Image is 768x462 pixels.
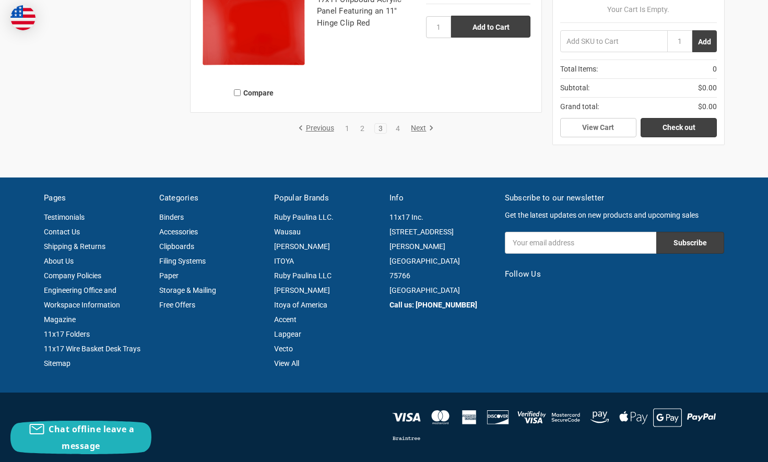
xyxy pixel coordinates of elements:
a: Vecto [274,345,293,353]
input: Compare [234,89,241,96]
a: Clipboards [159,242,194,251]
p: Your Cart Is Empty. [560,4,717,15]
a: Paper [159,271,179,280]
input: Add to Cart [451,16,530,38]
h5: Follow Us [505,268,724,280]
a: About Us [44,257,74,265]
a: Previous [298,124,338,133]
a: Storage & Mailing [159,286,216,294]
label: Compare [202,84,306,101]
address: 11x17 Inc. [STREET_ADDRESS][PERSON_NAME] [GEOGRAPHIC_DATA] 75766 [GEOGRAPHIC_DATA] [389,210,494,298]
a: Lapgear [274,330,301,338]
h5: Categories [159,192,264,204]
a: Free Offers [159,301,195,309]
span: Total Items: [560,64,598,75]
span: Subtotal: [560,82,589,93]
a: Binders [159,213,184,221]
a: [PERSON_NAME] [274,242,330,251]
h5: Info [389,192,494,204]
h5: Pages [44,192,148,204]
a: View All [274,359,299,368]
img: duty and tax information for United States [10,5,36,30]
h5: Subscribe to our newsletter [505,192,724,204]
a: Accent [274,315,297,324]
span: Grand total: [560,101,599,112]
a: 1 [341,125,353,132]
a: 11x17 Folders [44,330,90,338]
a: 3 [375,125,386,132]
button: Add [692,30,717,52]
a: Wausau [274,228,301,236]
a: 4 [392,125,404,132]
a: Shipping & Returns [44,242,105,251]
a: View Cart [560,118,636,138]
a: ITOYA [274,257,294,265]
input: Subscribe [656,232,724,254]
input: Add SKU to Cart [560,30,667,52]
span: $0.00 [698,101,717,112]
button: Chat offline leave a message [10,421,151,454]
a: [PERSON_NAME] [274,286,330,294]
a: Contact Us [44,228,80,236]
p: © 2025 11x17 [44,423,379,433]
input: Your email address [505,232,656,254]
strong: Call us: [PHONE_NUMBER] [389,300,477,310]
a: Engineering Office and Workspace Information Magazine [44,286,120,324]
a: Accessories [159,228,198,236]
a: Next [407,124,434,133]
a: Ruby Paulina LLC [274,271,332,280]
h5: Popular Brands [274,192,379,204]
p: Get the latest updates on new products and upcoming sales [505,210,724,221]
a: Testimonials [44,213,85,221]
a: Itoya of America [274,301,327,309]
a: Check out [641,118,717,138]
a: 11x17 Wire Basket Desk Trays [44,345,140,353]
a: Sitemap [44,359,70,368]
span: $0.00 [698,82,717,93]
a: Ruby Paulina LLC. [274,213,334,221]
span: 0 [713,64,717,75]
a: Call us: [PHONE_NUMBER] [389,301,477,309]
a: 2 [357,125,368,132]
a: Filing Systems [159,257,206,265]
span: Chat offline leave a message [49,423,134,452]
a: Company Policies [44,271,101,280]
